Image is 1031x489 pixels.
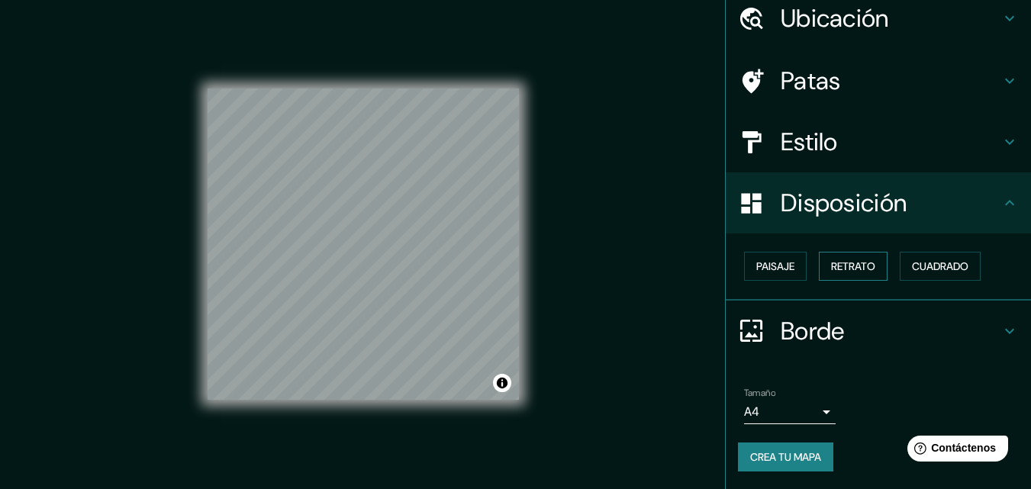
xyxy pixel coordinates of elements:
[781,187,907,219] font: Disposición
[744,400,836,424] div: A4
[781,65,841,97] font: Patas
[726,301,1031,362] div: Borde
[493,374,511,392] button: Activar o desactivar atribución
[900,252,981,281] button: Cuadrado
[744,387,775,399] font: Tamaño
[831,259,875,273] font: Retrato
[756,259,794,273] font: Paisaje
[819,252,888,281] button: Retrato
[744,252,807,281] button: Paisaje
[750,450,821,464] font: Crea tu mapa
[895,429,1014,472] iframe: Lanzador de widgets de ayuda
[912,259,968,273] font: Cuadrado
[738,442,833,471] button: Crea tu mapa
[781,315,845,347] font: Borde
[208,88,519,400] canvas: Mapa
[726,111,1031,172] div: Estilo
[744,404,759,420] font: A4
[781,2,889,34] font: Ubicación
[726,50,1031,111] div: Patas
[781,126,838,158] font: Estilo
[726,172,1031,233] div: Disposición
